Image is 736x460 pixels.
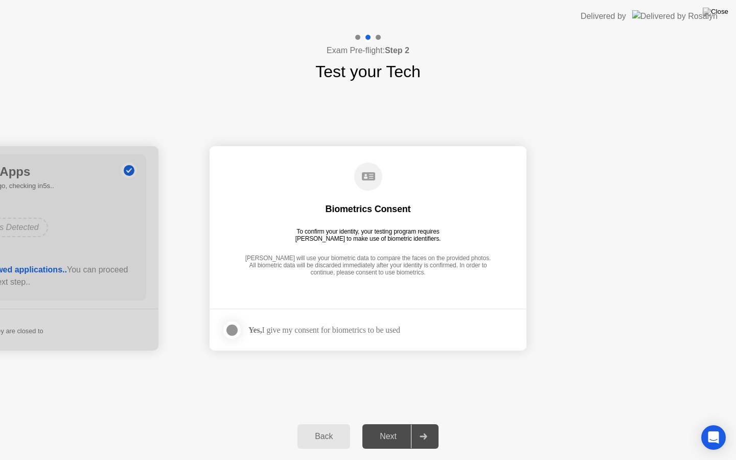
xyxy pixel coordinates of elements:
img: Close [703,8,728,16]
div: Biometrics Consent [326,203,411,215]
img: Delivered by Rosalyn [632,10,718,22]
div: Delivered by [581,10,626,22]
div: [PERSON_NAME] will use your biometric data to compare the faces on the provided photos. All biome... [242,255,494,278]
h4: Exam Pre-flight: [327,44,409,57]
div: Next [365,432,411,441]
button: Next [362,424,439,449]
b: Step 2 [385,46,409,55]
h1: Test your Tech [315,59,421,84]
button: Back [297,424,350,449]
div: Back [301,432,347,441]
div: To confirm your identity, your testing program requires [PERSON_NAME] to make use of biometric id... [291,228,445,242]
div: I give my consent for biometrics to be used [248,325,400,335]
strong: Yes, [248,326,262,334]
div: Open Intercom Messenger [701,425,726,450]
